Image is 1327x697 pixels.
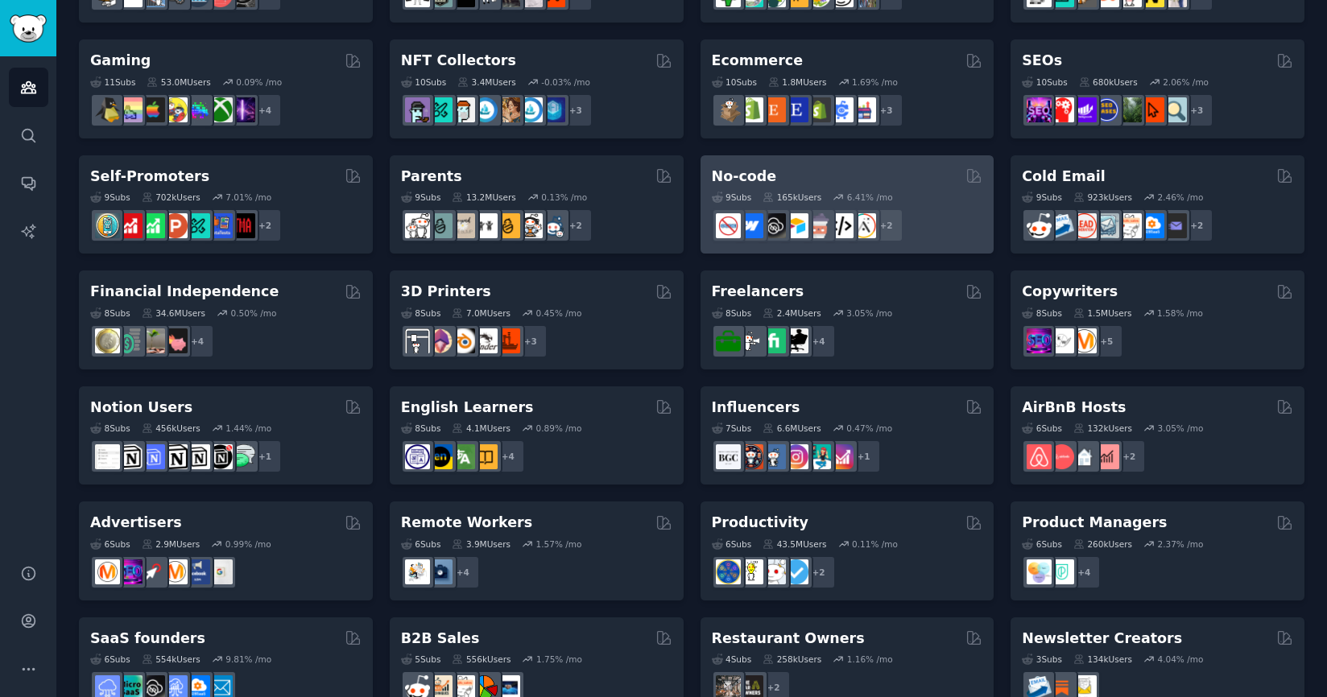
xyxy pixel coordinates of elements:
div: 258k Users [763,654,821,665]
img: BestNotionTemplates [208,444,233,469]
div: 9 Sub s [712,192,752,203]
div: 0.45 % /mo [536,307,582,319]
img: 3Dmodeling [428,328,453,353]
img: beyondthebump [450,213,475,238]
img: ender3 [473,328,498,353]
img: CozyGamers [118,97,143,122]
div: 2.9M Users [142,538,200,550]
div: 1.57 % /mo [536,538,582,550]
img: macgaming [140,97,165,122]
img: SEO [118,559,143,584]
div: + 1 [248,439,282,473]
h2: AirBnB Hosts [1022,398,1126,418]
h2: SaaS founders [90,629,205,649]
img: SEO [1027,328,1052,353]
h2: NFT Collectors [401,51,516,71]
img: gamers [185,97,210,122]
div: 34.6M Users [142,307,205,319]
img: alphaandbetausers [185,213,210,238]
img: EtsySellers [783,97,808,122]
h2: 3D Printers [401,282,491,302]
div: 3.4M Users [457,76,516,88]
h2: No-code [712,167,777,187]
div: 8 Sub s [90,307,130,319]
img: DigitalItems [540,97,565,122]
div: + 4 [446,555,480,589]
div: 556k Users [452,654,511,665]
img: SingleParents [428,213,453,238]
img: parentsofmultiples [518,213,543,238]
img: AskNotion [185,444,210,469]
div: 0.99 % /mo [225,538,271,550]
div: 6 Sub s [90,538,130,550]
div: 1.16 % /mo [847,654,893,665]
div: 10 Sub s [1022,76,1067,88]
img: CryptoArt [495,97,520,122]
div: 3 Sub s [1022,654,1062,665]
img: shopify [738,97,763,122]
img: content_marketing [1072,328,1097,353]
div: 8 Sub s [401,307,441,319]
div: 6 Sub s [90,654,130,665]
img: PPC [140,559,165,584]
img: NewParents [495,213,520,238]
img: influencermarketing [806,444,831,469]
div: 2.06 % /mo [1163,76,1209,88]
div: 1.75 % /mo [536,654,582,665]
div: 923k Users [1073,192,1132,203]
img: work [428,559,453,584]
img: InstagramGrowthTips [829,444,854,469]
div: 3.9M Users [452,538,511,550]
div: 1.58 % /mo [1157,307,1203,319]
div: 554k Users [142,654,200,665]
img: FacebookAds [185,559,210,584]
div: 2.37 % /mo [1157,538,1203,550]
div: + 2 [1180,208,1213,242]
img: webflow [738,213,763,238]
img: SEO_Digital_Marketing [1027,97,1052,122]
div: 6.6M Users [763,423,821,434]
img: forhire [716,328,741,353]
div: 53.0M Users [147,76,210,88]
h2: Self-Promoters [90,167,209,187]
img: NoCodeSaaS [761,213,786,238]
h2: Copywriters [1022,282,1118,302]
div: 9 Sub s [1022,192,1062,203]
img: productivity [761,559,786,584]
div: 9 Sub s [90,192,130,203]
img: OpenSeaNFT [473,97,498,122]
div: 134k Users [1073,654,1132,665]
img: Etsy [761,97,786,122]
img: nocodelowcode [806,213,831,238]
img: NFTmarket [450,97,475,122]
div: 260k Users [1073,538,1132,550]
div: 9.81 % /mo [225,654,271,665]
h2: Remote Workers [401,513,532,533]
img: Emailmarketing [1049,213,1074,238]
div: 456k Users [142,423,200,434]
div: + 3 [559,93,593,127]
img: NFTMarketplace [428,97,453,122]
div: 7.01 % /mo [225,192,271,203]
div: 6.41 % /mo [847,192,893,203]
img: youtubepromotion [118,213,143,238]
div: + 3 [1180,93,1213,127]
img: lifehacks [738,559,763,584]
h2: English Learners [401,398,534,418]
div: 1.8M Users [768,76,827,88]
div: 3.05 % /mo [846,307,892,319]
h2: Ecommerce [712,51,804,71]
div: 5 Sub s [401,654,441,665]
div: 11 Sub s [90,76,135,88]
div: 680k Users [1079,76,1138,88]
div: 702k Users [142,192,200,203]
img: advertising [163,559,188,584]
h2: B2B Sales [401,629,480,649]
img: XboxGamers [208,97,233,122]
img: LearnEnglishOnReddit [473,444,498,469]
h2: Notion Users [90,398,192,418]
img: coldemail [1094,213,1119,238]
div: + 3 [870,93,903,127]
img: daddit [405,213,430,238]
img: seogrowth [1072,97,1097,122]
